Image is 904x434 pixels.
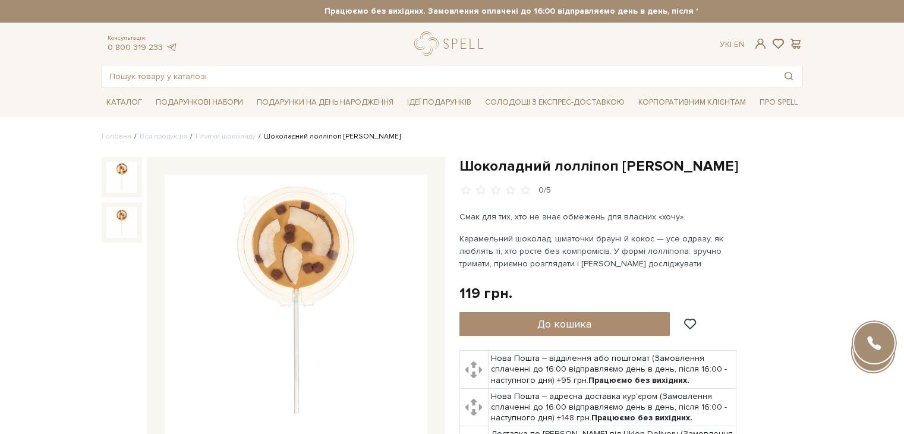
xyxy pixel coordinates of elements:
[459,284,512,303] div: 119 грн.
[402,93,476,112] span: Ідеї подарунків
[459,157,803,175] h1: Шоколадний лолліпоп [PERSON_NAME]
[775,65,802,87] button: Пошук товару у каталозі
[459,312,670,336] button: До кошика
[151,93,248,112] span: Подарункові набори
[538,185,551,196] div: 0/5
[106,207,137,238] img: Шоколадний лолліпоп Коко-брауні
[634,92,751,112] a: Корпоративним клієнтам
[414,32,489,56] a: logo
[140,132,187,141] a: Вся продукція
[166,42,178,52] a: telegram
[106,162,137,193] img: Шоколадний лолліпоп Коко-брауні
[730,39,732,49] span: |
[588,375,689,385] b: Працюємо без вихідних.
[196,132,256,141] a: Плитки шоколаду
[488,388,736,426] td: Нова Пошта – адресна доставка кур'єром (Замовлення сплаченні до 16:00 відправляємо день в день, п...
[256,131,401,142] li: Шоколадний лолліпоп [PERSON_NAME]
[102,132,131,141] a: Головна
[459,210,738,223] p: Cмак для тих, хто не знає обмежень для власних «хочу».
[537,317,591,331] span: До кошика
[734,39,745,49] a: En
[108,34,178,42] span: Консультація:
[720,39,745,50] div: Ук
[488,351,736,389] td: Нова Пошта – відділення або поштомат (Замовлення сплаченні до 16:00 відправляємо день в день, піс...
[459,232,738,270] p: Карамельний шоколад, шматочки брауні й кокос — усе одразу, як люблять ті, хто росте без компроміс...
[591,413,692,423] b: Працюємо без вихідних.
[102,93,147,112] span: Каталог
[108,42,163,52] a: 0 800 319 233
[755,93,802,112] span: Про Spell
[252,93,398,112] span: Подарунки на День народження
[102,65,775,87] input: Пошук товару у каталозі
[480,92,629,112] a: Солодощі з експрес-доставкою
